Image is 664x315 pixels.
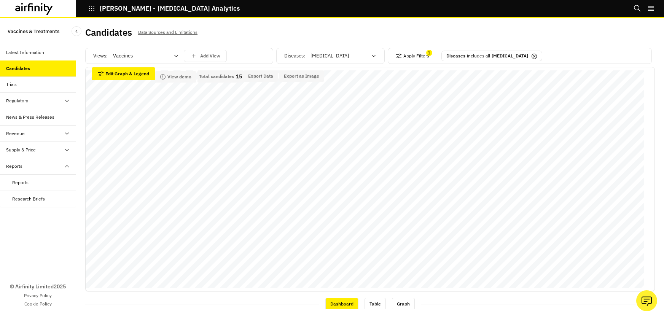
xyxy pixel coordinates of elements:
[634,2,641,15] button: Search
[396,50,429,62] button: Apply Filters
[6,163,22,170] div: Reports
[6,65,30,72] div: Candidates
[72,26,81,36] button: Close Sidebar
[24,292,52,299] a: Privacy Policy
[284,50,381,62] div: Diseases :
[88,2,240,15] button: [PERSON_NAME] - [MEDICAL_DATA] Analytics
[12,179,29,186] div: Reports
[6,130,25,137] div: Revenue
[92,67,155,80] button: Edit Graph & Legend
[6,81,17,88] div: Trials
[10,283,66,291] p: © Airfinity Limited 2025
[100,5,240,12] p: [PERSON_NAME] - [MEDICAL_DATA] Analytics
[6,114,54,121] div: News & Press Releases
[636,290,657,311] button: Ask our analysts
[446,52,465,59] p: Diseases
[279,70,324,82] button: Export as Image
[467,52,490,59] p: includes all
[6,49,44,56] div: Latest Information
[492,52,528,59] p: [MEDICAL_DATA]
[155,71,196,83] button: View demo
[24,301,52,307] a: Cookie Policy
[325,298,358,310] div: Dashboard
[85,27,132,38] h2: Candidates
[392,298,415,310] div: Graph
[6,146,36,153] div: Supply & Price
[236,74,242,79] p: 15
[200,53,220,59] p: Add View
[8,24,59,38] p: Vaccines & Treatments
[244,70,278,82] button: Export Data
[6,97,28,104] div: Regulatory
[138,28,197,37] p: Data Sources and Limitations
[365,298,386,310] div: Table
[93,50,227,62] div: Views:
[12,196,45,202] div: Research Briefs
[184,50,227,62] button: save changes
[199,74,234,79] p: Total candidates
